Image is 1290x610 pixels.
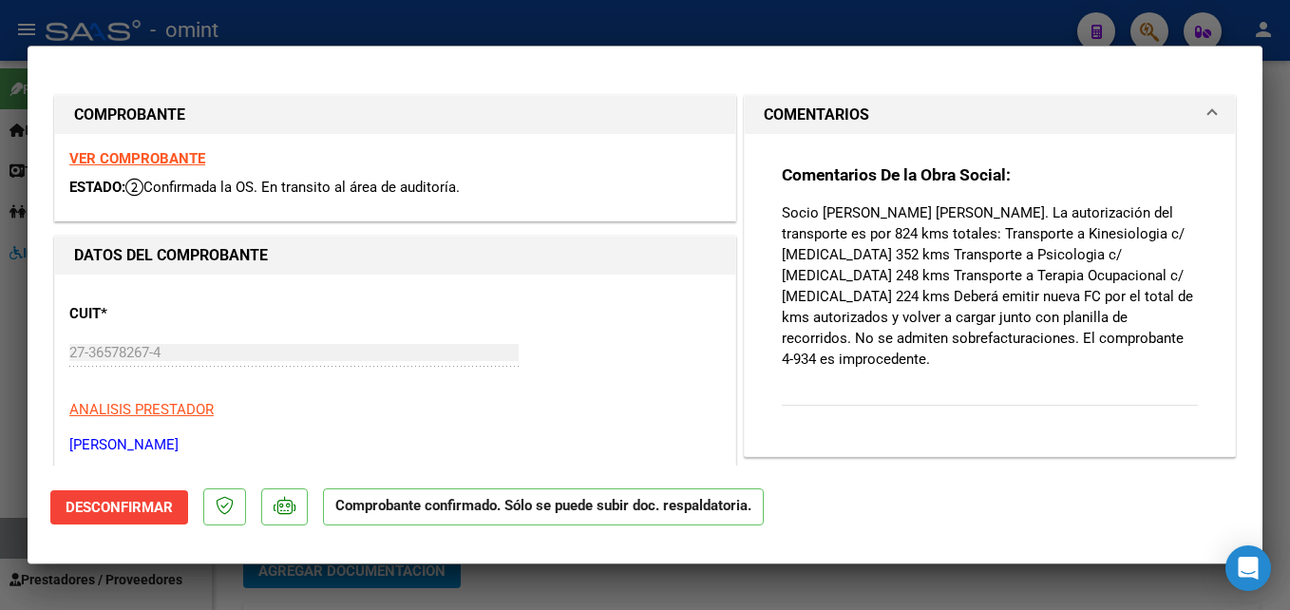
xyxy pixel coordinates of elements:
p: Comprobante confirmado. Sólo se puede subir doc. respaldatoria. [323,488,764,525]
span: Desconfirmar [66,499,173,516]
mat-expansion-panel-header: COMENTARIOS [745,96,1235,134]
strong: DATOS DEL COMPROBANTE [74,246,268,264]
h1: COMENTARIOS [764,104,869,126]
span: ANALISIS PRESTADOR [69,401,214,418]
strong: COMPROBANTE [74,105,185,124]
button: Desconfirmar [50,490,188,524]
strong: Comentarios De la Obra Social: [782,165,1011,184]
span: Confirmada la OS. En transito al área de auditoría. [125,179,460,196]
p: Socio [PERSON_NAME] [PERSON_NAME]. La autorización del transporte es por 824 kms totales: Transpo... [782,202,1198,370]
p: [PERSON_NAME] [69,434,721,456]
div: COMENTARIOS [745,134,1235,456]
a: VER COMPROBANTE [69,150,205,167]
div: Open Intercom Messenger [1225,545,1271,591]
span: ESTADO: [69,179,125,196]
p: CUIT [69,303,265,325]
